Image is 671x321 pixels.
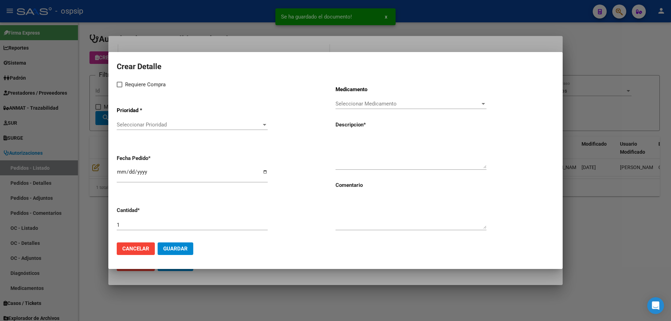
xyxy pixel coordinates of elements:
p: Prioridad * [117,107,182,115]
p: Comentario [335,181,401,189]
span: Requiere Compra [125,80,166,89]
p: Descripcion [335,121,401,129]
span: Seleccionar Prioridad [117,122,261,128]
span: Seleccionar Medicamento [335,101,480,107]
div: Open Intercom Messenger [647,297,664,314]
button: Guardar [158,242,193,255]
span: Guardar [163,246,188,252]
p: Fecha Pedido [117,154,182,162]
h2: Crear Detalle [117,60,554,73]
p: Medicamento [335,86,401,94]
p: Cantidad [117,206,182,214]
span: Cancelar [122,246,149,252]
button: Cancelar [117,242,155,255]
